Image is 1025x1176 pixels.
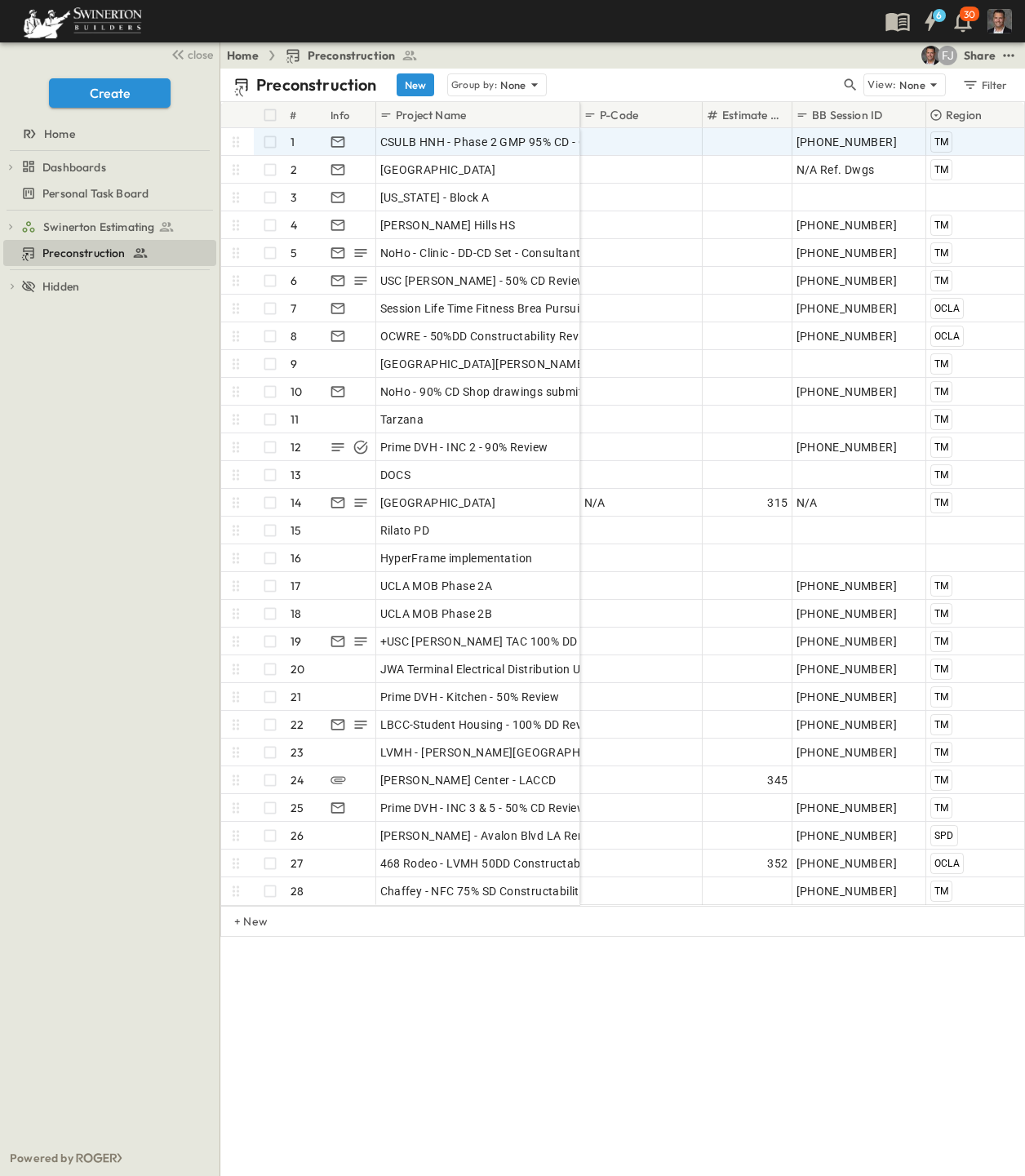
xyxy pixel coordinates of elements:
p: 8 [291,328,297,344]
span: [PHONE_NUMBER] [796,606,898,622]
img: 6c363589ada0b36f064d841b69d3a419a338230e66bb0a533688fa5cc3e9e735.png [20,4,145,38]
p: 18 [291,606,301,622]
p: 27 [291,855,303,872]
span: [PHONE_NUMBER] [796,300,898,317]
span: [PERSON_NAME] - Avalon Blvd LA Reno & Addition [380,828,650,844]
p: None [500,77,526,93]
span: JWA Terminal Electrical Distribution Upgrades [380,661,625,677]
p: 30 [964,8,975,21]
button: close [164,42,216,65]
span: Prime DVH - Kitchen - 50% Review [380,689,560,705]
span: UCLA MOB Phase 2A [380,578,493,594]
span: [GEOGRAPHIC_DATA][PERSON_NAME] [380,356,588,372]
span: [PHONE_NUMBER] [796,328,898,344]
button: 6 [914,7,947,36]
img: Profile Picture [987,9,1012,33]
span: Rilato PD [380,522,430,539]
span: Home [44,126,75,142]
span: [PHONE_NUMBER] [796,855,898,872]
p: 10 [291,384,302,400]
span: 315 [767,495,788,511]
span: Session Life Time Fitness Brea Pursuit - Constructability [380,300,680,317]
a: Home [3,122,213,145]
p: Group by: [451,77,498,93]
span: TM [934,136,949,148]
span: TM [934,469,949,481]
span: [PHONE_NUMBER] [796,578,898,594]
p: + New [234,913,244,930]
span: Prime DVH - INC 2 - 90% Review [380,439,548,455]
span: [PHONE_NUMBER] [796,744,898,761]
span: Preconstruction [308,47,396,64]
p: 17 [291,578,300,594]
div: Filter [961,76,1008,94]
span: Hidden [42,278,79,295]
span: DOCS [380,467,411,483]
p: 12 [291,439,301,455]
span: Dashboards [42,159,106,175]
span: TM [934,442,949,453]
span: TM [934,275,949,286]
p: 26 [291,828,304,844]
span: Prime DVH - INC 3 & 5 - 50% CD Review [380,800,587,816]
span: TM [934,663,949,675]
p: 11 [291,411,299,428]
span: TM [934,802,949,814]
p: Estimate Number [722,107,783,123]
span: TM [934,414,949,425]
span: [PERSON_NAME] Center - LACCD [380,772,557,788]
p: 9 [291,356,297,372]
span: TM [934,636,949,647]
span: N/A [584,495,606,511]
span: TM [934,220,949,231]
p: Region [946,107,982,123]
span: TM [934,608,949,619]
span: [PHONE_NUMBER] [796,717,898,733]
span: TM [934,247,949,259]
span: TM [934,747,949,758]
span: N/A Ref. Dwgs [796,162,875,178]
span: OCLA [934,858,961,869]
p: 1 [291,134,295,150]
span: [PHONE_NUMBER] [796,384,898,400]
p: 20 [291,661,304,677]
span: Personal Task Board [42,185,149,202]
a: Preconstruction [3,242,213,264]
div: Francisco J. Sanchez (frsanchez@swinerton.com) [938,46,957,65]
span: +USC [PERSON_NAME] TAC 100% DD Set [380,633,598,650]
p: BB Session ID [812,107,882,123]
p: 3 [291,189,297,206]
span: [PHONE_NUMBER] [796,661,898,677]
p: 19 [291,633,301,650]
button: test [999,46,1018,65]
span: TM [934,164,949,175]
button: Create [49,78,171,108]
span: [GEOGRAPHIC_DATA] [380,162,496,178]
div: Swinerton Estimatingtest [3,214,216,240]
span: TM [934,691,949,703]
p: 15 [291,522,301,539]
p: 5 [291,245,297,261]
a: Home [227,47,259,64]
span: [GEOGRAPHIC_DATA] [380,495,496,511]
span: TM [934,719,949,730]
a: Personal Task Board [3,182,213,205]
p: 28 [291,883,304,899]
a: Swinerton Estimating [21,215,213,238]
p: P-Code [600,107,638,123]
span: 345 [767,772,788,788]
div: Personal Task Boardtest [3,180,216,206]
span: LVMH - [PERSON_NAME][GEOGRAPHIC_DATA] [380,744,629,761]
p: 4 [291,217,297,233]
a: Dashboards [21,156,213,179]
span: N/A [796,495,818,511]
div: Info [327,102,376,128]
span: CSULB HNH - Phase 2 GMP 95% CD - Constructability Review [380,134,705,150]
span: 468 Rodeo - LVMH 50DD Constructability Review [380,855,641,872]
p: 25 [291,800,304,816]
span: [PHONE_NUMBER] [796,134,898,150]
span: [PHONE_NUMBER] [796,828,898,844]
span: TM [934,497,949,508]
span: OCLA [934,331,961,342]
div: Share [964,47,996,64]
